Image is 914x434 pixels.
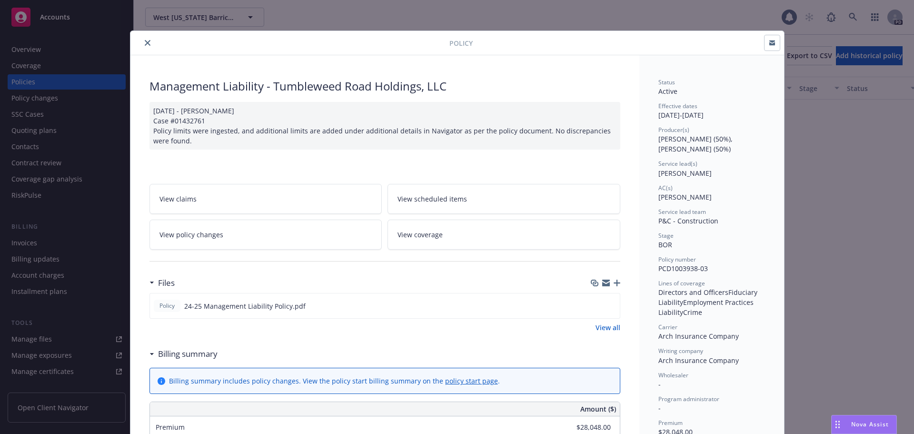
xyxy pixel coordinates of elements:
span: View claims [159,194,197,204]
span: P&C - Construction [658,216,718,225]
a: View all [596,323,620,333]
span: View policy changes [159,230,223,240]
span: Active [658,87,677,96]
span: AC(s) [658,184,673,192]
span: Policy [449,38,473,48]
span: Program administrator [658,395,719,403]
span: Lines of coverage [658,279,705,287]
span: Arch Insurance Company [658,332,739,341]
span: [PERSON_NAME] [658,192,712,202]
span: Writing company [658,347,703,355]
span: [PERSON_NAME] [658,169,712,178]
span: Carrier [658,323,677,331]
a: View scheduled items [387,184,620,214]
span: Policy number [658,255,696,263]
span: BOR [658,240,672,249]
span: Stage [658,232,674,240]
div: Files [149,277,175,289]
span: [PERSON_NAME] (50%), [PERSON_NAME] (50%) [658,134,735,153]
span: View coverage [397,230,443,240]
a: View claims [149,184,382,214]
div: [DATE] - [DATE] [658,102,765,120]
span: View scheduled items [397,194,467,204]
div: Management Liability - Tumbleweed Road Holdings, LLC [149,78,620,94]
span: Wholesaler [658,371,688,379]
div: Drag to move [832,415,844,434]
span: 24-25 Management Liability Policy.pdf [184,301,306,311]
span: Arch Insurance Company [658,356,739,365]
span: Employment Practices Liability [658,298,755,317]
div: Billing summary includes policy changes. View the policy start billing summary on the . [169,376,500,386]
span: Producer(s) [658,126,689,134]
div: [DATE] - [PERSON_NAME] Case #01432761 Policy limits were ingested, and additional limits are adde... [149,102,620,150]
span: - [658,404,661,413]
span: Nova Assist [851,420,889,428]
span: Amount ($) [580,404,616,414]
span: Fiduciary Liability [658,288,759,307]
button: Nova Assist [831,415,897,434]
button: download file [592,301,600,311]
h3: Billing summary [158,348,218,360]
span: Crime [683,308,702,317]
button: close [142,37,153,49]
span: PCD1003938-03 [658,264,708,273]
h3: Files [158,277,175,289]
span: Directors and Officers [658,288,728,297]
span: Service lead(s) [658,160,697,168]
a: policy start page [445,376,498,385]
a: View coverage [387,220,620,250]
span: Status [658,78,675,86]
span: - [658,380,661,389]
span: Premium [156,423,185,432]
span: Premium [658,419,683,427]
span: Effective dates [658,102,697,110]
button: preview file [607,301,616,311]
span: Policy [158,302,177,310]
span: Service lead team [658,208,706,216]
div: Billing summary [149,348,218,360]
a: View policy changes [149,220,382,250]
